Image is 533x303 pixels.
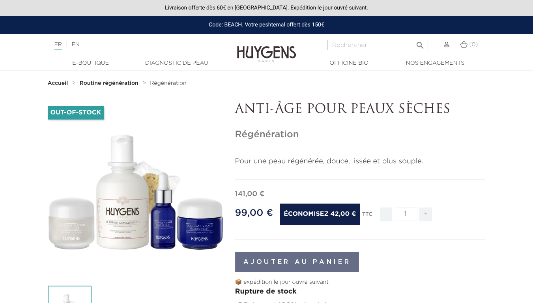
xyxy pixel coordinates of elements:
[235,288,297,295] span: Rupture de stock
[71,42,79,47] a: EN
[48,80,68,86] strong: Accueil
[80,80,138,86] strong: Routine régénération
[413,37,427,48] button: 
[419,208,432,221] span: +
[235,129,486,140] h1: Régénération
[235,208,273,218] span: 99,00 €
[150,80,186,86] a: Régénération
[380,208,391,221] span: -
[235,102,486,117] p: ANTI-ÂGE POUR PEAUX SÈCHES
[237,33,296,64] img: Huygens
[235,156,486,167] p: Pour une peau régénérée, douce, lissée et plus souple.
[235,252,359,272] button: Ajouter au panier
[54,42,62,50] a: FR
[280,204,360,225] span: Économisez 42,00 €
[396,59,475,67] a: Nos engagements
[50,40,216,49] div: |
[235,278,486,286] p: 📦 expédition le jour ouvré suivant
[310,59,389,67] a: Officine Bio
[80,80,140,86] a: Routine régénération
[469,42,478,47] span: (0)
[362,206,372,227] div: TTC
[235,191,265,198] span: 141,00 €
[48,80,70,86] a: Accueil
[327,40,428,50] input: Rechercher
[394,207,417,221] input: Quantité
[137,59,216,67] a: Diagnostic de peau
[51,59,130,67] a: E-Boutique
[48,106,104,120] li: Out-of-Stock
[415,38,425,48] i: 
